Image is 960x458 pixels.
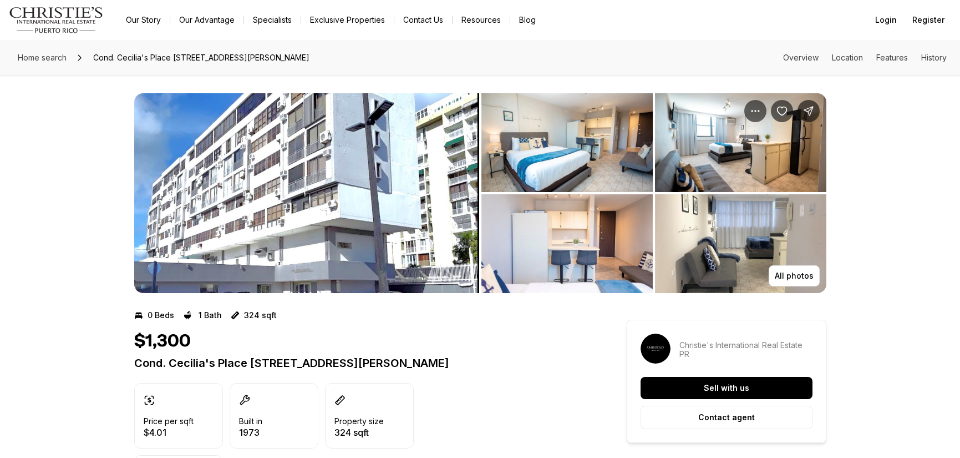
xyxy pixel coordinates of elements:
p: Price per sqft [144,417,194,426]
li: 1 of 4 [134,93,479,293]
p: Christie's International Real Estate PR [679,341,812,359]
a: Skip to: Overview [783,53,819,62]
button: All photos [769,265,820,286]
p: Contact agent [698,413,755,422]
p: 0 Beds [148,311,174,320]
p: Sell with us [704,384,749,392]
button: Contact agent [641,406,812,429]
a: Resources [453,12,510,28]
button: Property options [744,100,766,122]
a: Specialists [244,12,301,28]
p: 324 sqft [334,428,384,437]
button: Register [906,9,951,31]
a: Exclusive Properties [301,12,394,28]
button: View image gallery [655,194,826,293]
a: Our Story [117,12,170,28]
span: Cond. Cecilia's Place [STREET_ADDRESS][PERSON_NAME] [89,49,314,67]
h1: $1,300 [134,331,191,352]
a: Skip to: History [921,53,947,62]
p: 1 Bath [199,311,222,320]
li: 2 of 4 [481,93,826,293]
a: Skip to: Features [876,53,908,62]
button: View image gallery [481,194,653,293]
button: View image gallery [481,93,653,192]
span: Register [912,16,944,24]
button: Login [868,9,903,31]
p: $4.01 [144,428,194,437]
div: Listing Photos [134,93,826,293]
p: 1973 [239,428,262,437]
p: Built in [239,417,262,426]
a: Skip to: Location [832,53,863,62]
nav: Page section menu [783,53,947,62]
p: Property size [334,417,384,426]
p: 324 sqft [244,311,277,320]
a: Home search [13,49,71,67]
span: Login [875,16,897,24]
p: Cond. Cecilia's Place [STREET_ADDRESS][PERSON_NAME] [134,356,587,370]
button: View image gallery [655,93,826,192]
a: Our Advantage [170,12,243,28]
span: Home search [18,53,67,62]
button: Save Property: Cond. Cecilia's Place 7 CALLE ROSA #306 [771,100,793,122]
button: Share Property: Cond. Cecilia's Place 7 CALLE ROSA #306 [798,100,820,122]
button: Sell with us [641,377,812,399]
button: Contact Us [394,12,452,28]
p: All photos [775,271,814,280]
img: logo [9,7,104,33]
button: View image gallery [134,93,479,293]
a: Blog [510,12,545,28]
